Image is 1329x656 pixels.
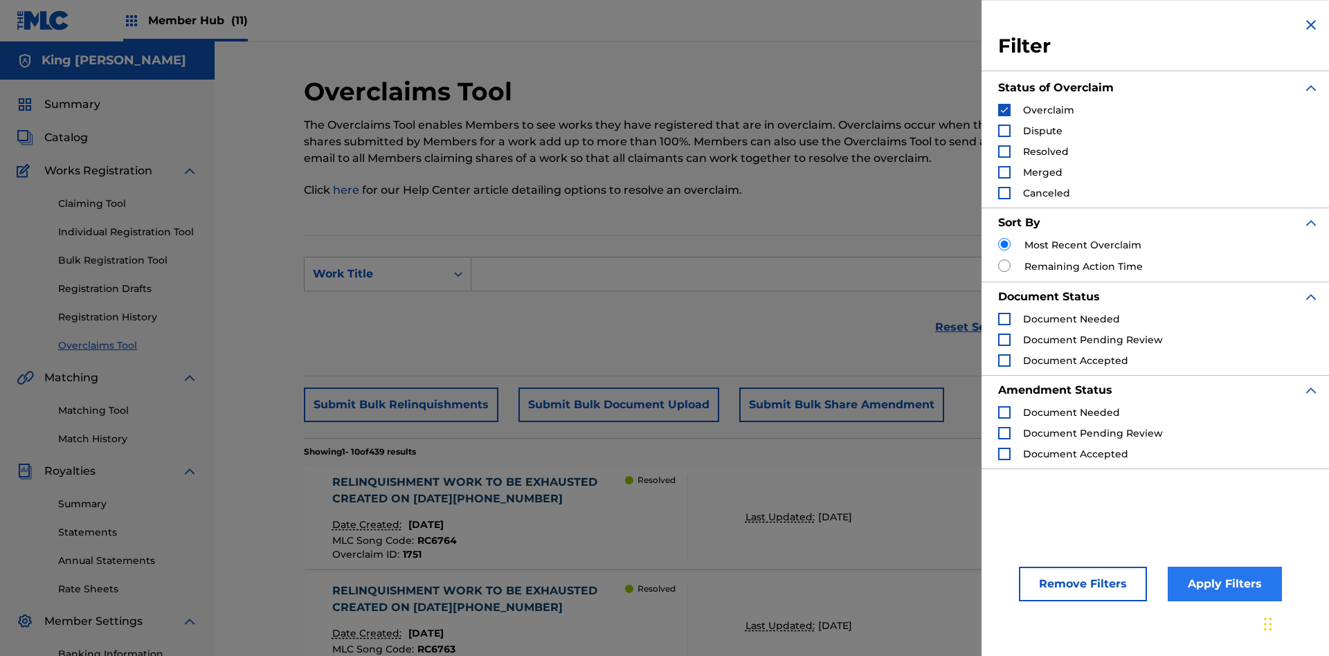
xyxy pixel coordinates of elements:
a: Matching Tool [58,403,198,418]
a: Individual Registration Tool [58,225,198,239]
span: MLC Song Code : [332,643,417,655]
button: Submit Bulk Share Amendment [739,388,944,422]
strong: Status of Overclaim [998,81,1114,94]
span: [DATE] [818,619,852,632]
span: Document Needed [1023,313,1120,325]
iframe: Chat Widget [1260,590,1329,656]
p: Last Updated: [745,619,818,633]
button: Apply Filters [1168,567,1282,601]
span: [DATE] [408,518,444,531]
p: Resolved [638,583,676,595]
a: Annual Statements [58,554,198,568]
span: Summary [44,96,100,113]
img: close [1303,17,1319,33]
img: Royalties [17,463,33,480]
span: RC6764 [417,534,457,547]
form: Search Form [304,257,1240,355]
span: Catalog [44,129,88,146]
span: Overclaim ID : [332,548,403,561]
div: Drag [1264,603,1272,645]
span: Canceled [1023,187,1070,199]
h5: King McTesterson [42,53,186,69]
span: Document Needed [1023,406,1120,419]
img: expand [1303,215,1319,231]
h2: Overclaims Tool [304,76,519,107]
span: 1751 [403,548,422,561]
span: Works Registration [44,163,152,179]
img: expand [181,463,198,480]
span: [DATE] [408,627,444,639]
h3: Filter [998,34,1319,59]
img: expand [181,613,198,630]
span: Member Settings [44,613,143,630]
span: Merged [1023,166,1063,179]
span: Document Accepted [1023,448,1128,460]
img: expand [181,163,198,179]
img: Catalog [17,129,33,146]
p: Last Updated: [745,510,818,525]
div: Work Title [313,266,437,282]
span: [DATE] [818,511,852,523]
a: Overclaims Tool [58,338,198,353]
a: SummarySummary [17,96,100,113]
img: MLC Logo [17,10,70,30]
img: Accounts [17,53,33,69]
button: Remove Filters [1019,567,1147,601]
img: Top Rightsholders [123,12,140,29]
p: The Overclaims Tool enables Members to see works they have registered that are in overclaim. Over... [304,117,1024,167]
img: Works Registration [17,163,35,179]
label: Most Recent Overclaim [1024,238,1141,253]
img: checkbox [1000,105,1009,115]
a: Bulk Registration Tool [58,253,198,268]
img: expand [1303,382,1319,399]
a: Reset Search [928,312,1018,343]
a: CatalogCatalog [17,129,88,146]
img: expand [181,370,198,386]
a: Statements [58,525,198,540]
span: Matching [44,370,98,386]
span: RC6763 [417,643,455,655]
img: expand [1303,80,1319,96]
a: Registration Drafts [58,282,198,296]
a: Rate Sheets [58,582,198,596]
a: Registration History [58,310,198,325]
span: MLC Song Code : [332,534,417,547]
span: Document Pending Review [1023,427,1163,439]
span: Document Accepted [1023,354,1128,367]
img: Member Settings [17,613,33,630]
button: Submit Bulk Document Upload [518,388,719,422]
img: expand [1303,289,1319,305]
p: Date Created: [332,518,405,532]
img: Matching [17,370,34,386]
a: Match History [58,432,198,446]
strong: Amendment Status [998,383,1112,397]
a: Claiming Tool [58,197,198,211]
div: RELINQUISHMENT WORK TO BE EXHAUSTED CREATED ON [DATE][PHONE_NUMBER] [332,583,626,616]
button: Submit Bulk Relinquishments [304,388,498,422]
a: RELINQUISHMENT WORK TO BE EXHAUSTED CREATED ON [DATE][PHONE_NUMBER]Date Created:[DATE]MLC Song Co... [304,465,1240,569]
p: Resolved [638,474,676,486]
span: Overclaim [1023,104,1074,116]
strong: Sort By [998,216,1040,229]
a: here [333,183,362,197]
label: Remaining Action Time [1024,259,1143,274]
span: (11) [231,14,248,27]
span: Royalties [44,463,96,480]
p: Showing 1 - 10 of 439 results [304,446,416,458]
p: Date Created: [332,626,405,641]
span: Document Pending Review [1023,334,1163,346]
p: Click for our Help Center article detailing options to resolve an overclaim. [304,182,1024,199]
strong: Document Status [998,290,1100,303]
span: Member Hub [148,12,248,28]
div: RELINQUISHMENT WORK TO BE EXHAUSTED CREATED ON [DATE][PHONE_NUMBER] [332,474,626,507]
span: Resolved [1023,145,1069,158]
a: Summary [58,497,198,511]
img: Summary [17,96,33,113]
span: Dispute [1023,125,1063,137]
